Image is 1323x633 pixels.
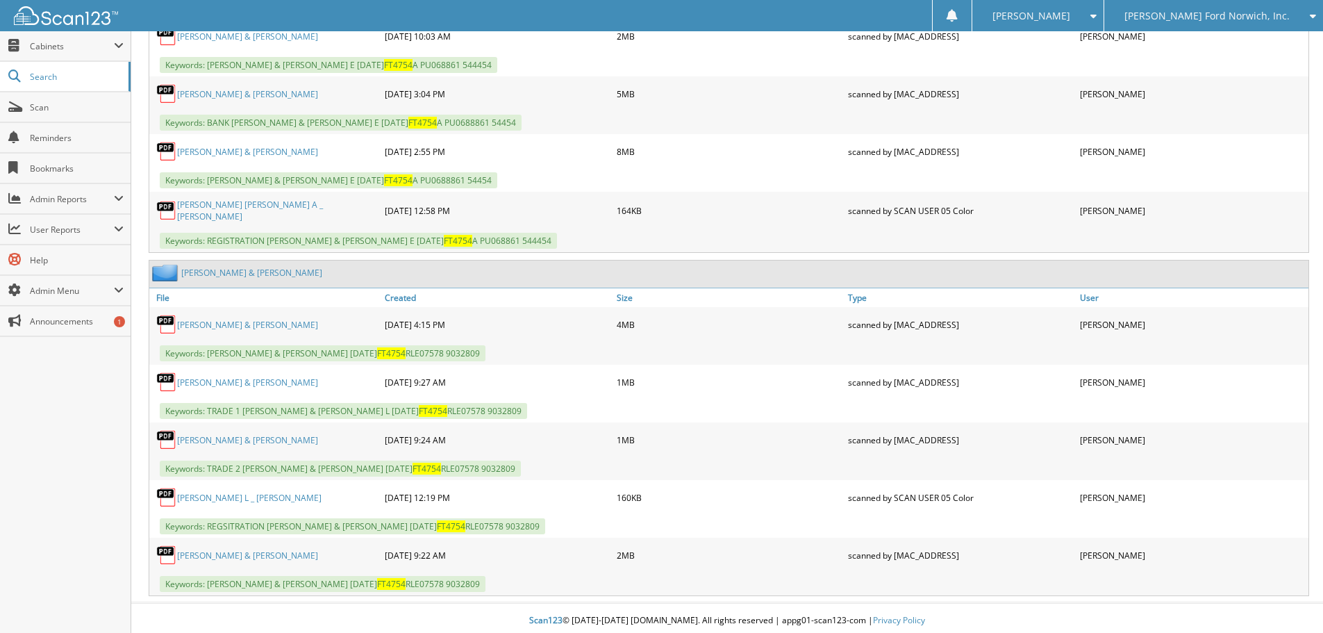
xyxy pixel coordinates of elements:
[419,405,447,417] span: FT4754
[160,57,497,73] span: Keywords: [PERSON_NAME] & [PERSON_NAME] E [DATE] A PU068861 544454
[30,101,124,113] span: Scan
[377,578,406,590] span: FT4754
[844,195,1076,226] div: scanned by SCAN USER 05 Color
[152,264,181,281] img: folder2.png
[1076,484,1308,511] div: [PERSON_NAME]
[381,80,613,108] div: [DATE] 3:04 PM
[156,487,177,508] img: PDF.png
[30,315,124,327] span: Announcements
[529,614,563,626] span: Scan123
[1076,288,1308,307] a: User
[149,288,381,307] a: File
[413,463,441,475] span: FT4754
[160,576,485,592] span: Keywords: [PERSON_NAME] & [PERSON_NAME] [DATE] RLE07578 9032809
[181,267,322,279] a: [PERSON_NAME] & [PERSON_NAME]
[384,174,413,186] span: FT4754
[844,138,1076,165] div: scanned by [MAC_ADDRESS]
[14,6,118,25] img: scan123-logo-white.svg
[873,614,925,626] a: Privacy Policy
[177,88,318,100] a: [PERSON_NAME] & [PERSON_NAME]
[30,224,114,236] span: User Reports
[613,426,845,454] div: 1MB
[381,368,613,396] div: [DATE] 9:27 AM
[408,117,437,129] span: FT4754
[114,316,125,327] div: 1
[1254,566,1323,633] iframe: Chat Widget
[30,254,124,266] span: Help
[156,545,177,566] img: PDF.png
[177,146,318,158] a: [PERSON_NAME] & [PERSON_NAME]
[1076,426,1308,454] div: [PERSON_NAME]
[30,163,124,174] span: Bookmarks
[844,311,1076,338] div: scanned by [MAC_ADDRESS]
[177,377,318,388] a: [PERSON_NAME] & [PERSON_NAME]
[381,541,613,569] div: [DATE] 9:22 AM
[381,311,613,338] div: [DATE] 4:15 PM
[30,285,114,297] span: Admin Menu
[613,288,845,307] a: Size
[381,195,613,226] div: [DATE] 12:58 PM
[613,138,845,165] div: 8MB
[160,233,557,249] span: Keywords: REGISTRATION [PERSON_NAME] & [PERSON_NAME] E [DATE] A PU068861 544454
[1076,195,1308,226] div: [PERSON_NAME]
[613,368,845,396] div: 1MB
[160,115,522,131] span: Keywords: BANK [PERSON_NAME] & [PERSON_NAME] E [DATE] A PU0688861 54454
[384,59,413,71] span: FT4754
[177,199,378,222] a: [PERSON_NAME] [PERSON_NAME] A _ [PERSON_NAME]
[381,484,613,511] div: [DATE] 12:19 PM
[613,22,845,50] div: 2MB
[30,193,114,205] span: Admin Reports
[156,372,177,393] img: PDF.png
[377,347,406,359] span: FT4754
[177,550,318,561] a: [PERSON_NAME] & [PERSON_NAME]
[160,172,497,188] span: Keywords: [PERSON_NAME] & [PERSON_NAME] E [DATE] A PU0688861 54454
[30,40,114,52] span: Cabinets
[156,83,177,104] img: PDF.png
[381,426,613,454] div: [DATE] 9:24 AM
[156,141,177,162] img: PDF.png
[613,80,845,108] div: 5MB
[156,314,177,335] img: PDF.png
[177,434,318,446] a: [PERSON_NAME] & [PERSON_NAME]
[613,311,845,338] div: 4MB
[1076,541,1308,569] div: [PERSON_NAME]
[381,288,613,307] a: Created
[1076,80,1308,108] div: [PERSON_NAME]
[844,22,1076,50] div: scanned by [MAC_ADDRESS]
[1124,12,1290,20] span: [PERSON_NAME] Ford Norwich, Inc.
[30,71,122,83] span: Search
[381,138,613,165] div: [DATE] 2:55 PM
[992,12,1070,20] span: [PERSON_NAME]
[844,80,1076,108] div: scanned by [MAC_ADDRESS]
[160,345,485,361] span: Keywords: [PERSON_NAME] & [PERSON_NAME] [DATE] RLE07578 9032809
[613,195,845,226] div: 164KB
[844,541,1076,569] div: scanned by [MAC_ADDRESS]
[613,484,845,511] div: 160KB
[1076,311,1308,338] div: [PERSON_NAME]
[156,26,177,47] img: PDF.png
[177,31,318,42] a: [PERSON_NAME] & [PERSON_NAME]
[177,492,322,504] a: [PERSON_NAME] L _ [PERSON_NAME]
[1076,22,1308,50] div: [PERSON_NAME]
[844,484,1076,511] div: scanned by SCAN USER 05 Color
[1076,368,1308,396] div: [PERSON_NAME]
[1076,138,1308,165] div: [PERSON_NAME]
[160,461,521,477] span: Keywords: TRADE 2 [PERSON_NAME] & [PERSON_NAME] [DATE] RLE07578 9032809
[613,541,845,569] div: 2MB
[177,319,318,331] a: [PERSON_NAME] & [PERSON_NAME]
[381,22,613,50] div: [DATE] 10:03 AM
[844,368,1076,396] div: scanned by [MAC_ADDRESS]
[160,518,545,534] span: Keywords: REGSITRATION [PERSON_NAME] & [PERSON_NAME] [DATE] RLE07578 9032809
[30,132,124,144] span: Reminders
[844,288,1076,307] a: Type
[844,426,1076,454] div: scanned by [MAC_ADDRESS]
[437,520,465,532] span: FT4754
[160,403,527,419] span: Keywords: TRADE 1 [PERSON_NAME] & [PERSON_NAME] L [DATE] RLE07578 9032809
[156,429,177,450] img: PDF.png
[156,200,177,221] img: PDF.png
[444,235,472,247] span: FT4754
